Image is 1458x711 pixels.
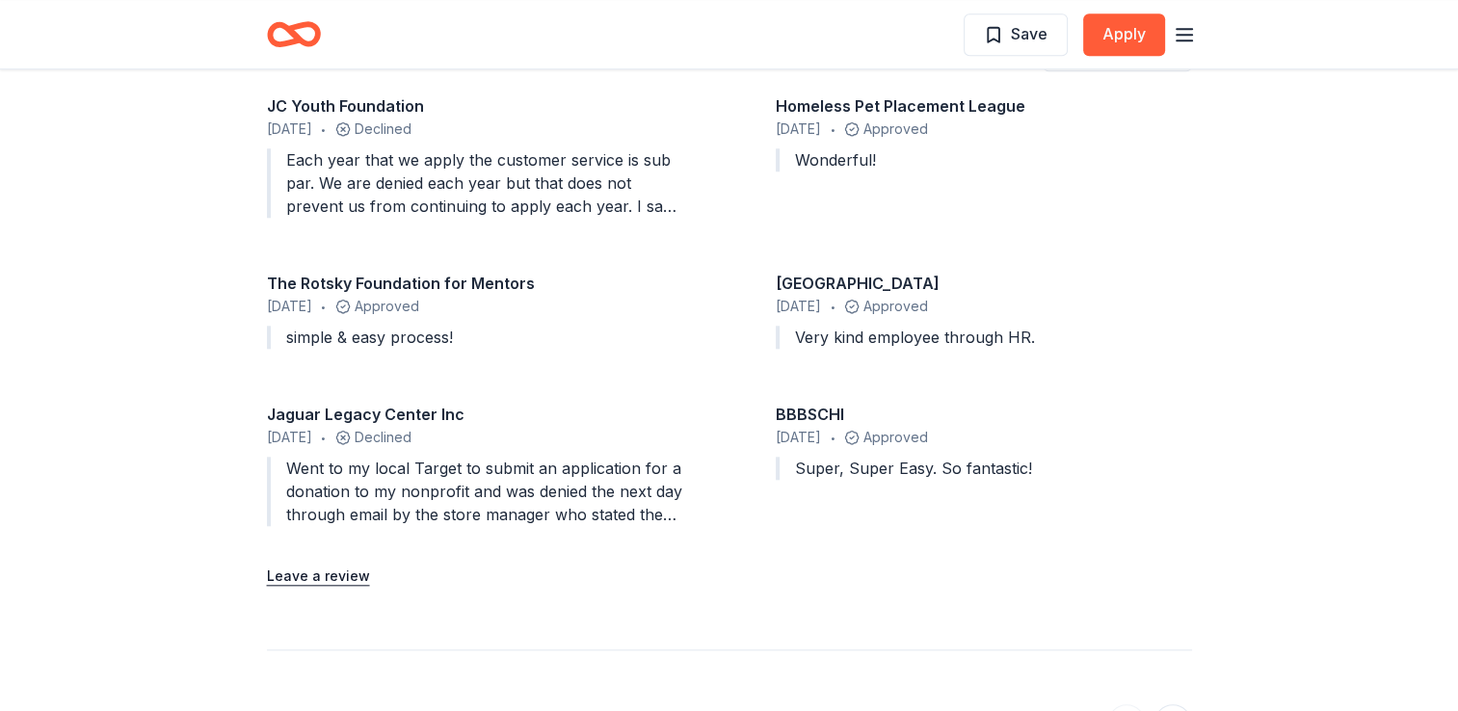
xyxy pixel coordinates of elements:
[267,94,683,118] div: JC Youth Foundation
[776,426,1192,449] div: Approved
[267,272,683,295] div: The Rotsky Foundation for Mentors
[267,326,683,349] div: simple & easy process!
[267,565,370,588] button: Leave a review
[321,430,326,445] span: •
[776,403,1192,426] div: BBBSCHI
[1083,13,1165,56] button: Apply
[267,118,312,141] span: [DATE]
[321,121,326,137] span: •
[776,295,821,318] span: [DATE]
[776,148,1192,171] div: Wonderful!
[830,121,835,137] span: •
[964,13,1068,56] button: Save
[321,299,326,314] span: •
[776,326,1192,349] div: Very kind employee through HR.
[776,118,1192,141] div: Approved
[267,295,312,318] span: [DATE]
[776,426,821,449] span: [DATE]
[776,457,1192,480] div: Super, Super Easy. So fantastic!
[776,94,1192,118] div: Homeless Pet Placement League
[267,12,321,57] a: Home
[830,299,835,314] span: •
[267,457,683,526] div: Went to my local Target to submit an application for a donation to my nonprofit and was denied th...
[267,426,683,449] div: Declined
[830,430,835,445] span: •
[267,403,683,426] div: Jaguar Legacy Center Inc
[776,295,1192,318] div: Approved
[267,426,312,449] span: [DATE]
[267,295,683,318] div: Approved
[267,148,683,218] div: Each year that we apply the customer service is sub par. We are denied each year but that does no...
[1011,21,1047,46] span: Save
[776,272,1192,295] div: [GEOGRAPHIC_DATA]
[267,118,683,141] div: Declined
[776,118,821,141] span: [DATE]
